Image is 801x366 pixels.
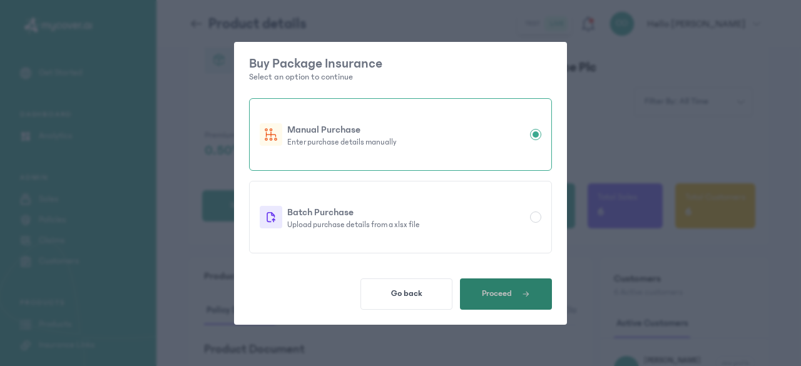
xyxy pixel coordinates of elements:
[482,288,512,298] span: Proceed
[249,71,552,83] p: Select an option to continue
[287,122,525,137] p: Manual Purchase
[249,57,552,71] p: Buy Package Insurance
[287,137,525,147] p: Enter purchase details manually
[391,288,422,298] span: Go back
[287,220,525,230] p: Upload purchase details from a xlsx file
[460,278,552,310] button: Proceed
[360,278,452,310] button: Go back
[287,205,525,220] p: Batch Purchase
